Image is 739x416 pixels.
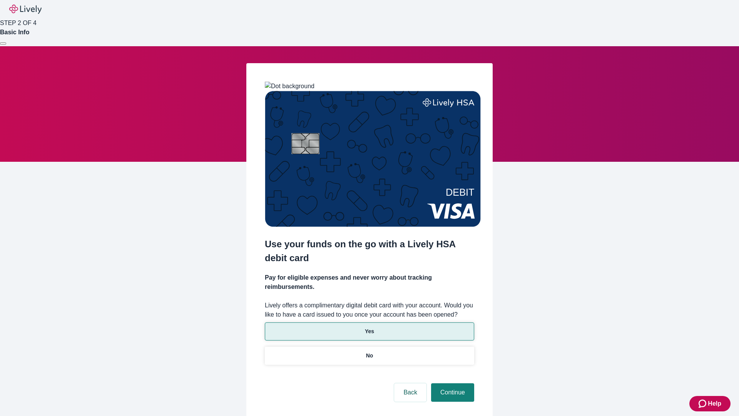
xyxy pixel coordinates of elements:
[265,347,474,365] button: No
[689,396,731,411] button: Zendesk support iconHelp
[265,322,474,341] button: Yes
[265,237,474,265] h2: Use your funds on the go with a Lively HSA debit card
[394,383,426,402] button: Back
[366,352,373,360] p: No
[9,5,42,14] img: Lively
[431,383,474,402] button: Continue
[265,273,474,292] h4: Pay for eligible expenses and never worry about tracking reimbursements.
[265,82,314,91] img: Dot background
[265,301,474,319] label: Lively offers a complimentary digital debit card with your account. Would you like to have a card...
[265,91,481,227] img: Debit card
[708,399,721,408] span: Help
[699,399,708,408] svg: Zendesk support icon
[365,327,374,335] p: Yes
